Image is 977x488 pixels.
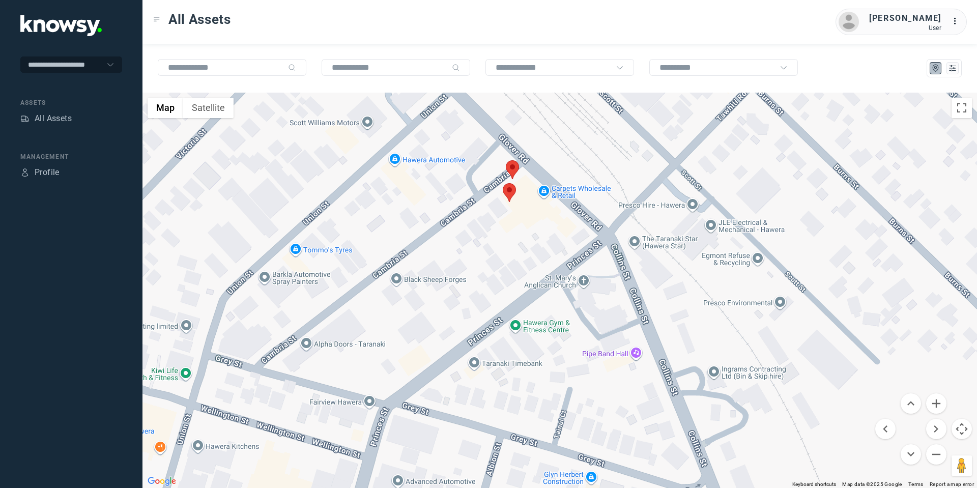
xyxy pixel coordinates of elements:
[153,16,160,23] div: Toggle Menu
[948,64,957,73] div: List
[839,12,859,32] img: avatar.png
[20,166,60,179] a: ProfileProfile
[926,444,946,465] button: Zoom out
[148,98,183,118] button: Show street map
[20,15,102,36] img: Application Logo
[20,98,122,107] div: Assets
[952,455,972,476] button: Drag Pegman onto the map to open Street View
[869,24,941,32] div: User
[926,419,946,439] button: Move right
[288,64,296,72] div: Search
[930,481,974,487] a: Report a map error
[875,419,896,439] button: Move left
[145,475,179,488] img: Google
[908,481,924,487] a: Terms (opens in new tab)
[952,15,964,27] div: :
[20,112,72,125] a: AssetsAll Assets
[952,15,964,29] div: :
[901,444,921,465] button: Move down
[842,481,902,487] span: Map data ©2025 Google
[183,98,234,118] button: Show satellite imagery
[792,481,836,488] button: Keyboard shortcuts
[926,393,946,414] button: Zoom in
[931,64,940,73] div: Map
[35,112,72,125] div: All Assets
[901,393,921,414] button: Move up
[168,10,231,28] span: All Assets
[35,166,60,179] div: Profile
[952,17,962,25] tspan: ...
[20,152,122,161] div: Management
[952,98,972,118] button: Toggle fullscreen view
[952,419,972,439] button: Map camera controls
[869,12,941,24] div: [PERSON_NAME]
[20,114,30,123] div: Assets
[145,475,179,488] a: Open this area in Google Maps (opens a new window)
[452,64,460,72] div: Search
[20,168,30,177] div: Profile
